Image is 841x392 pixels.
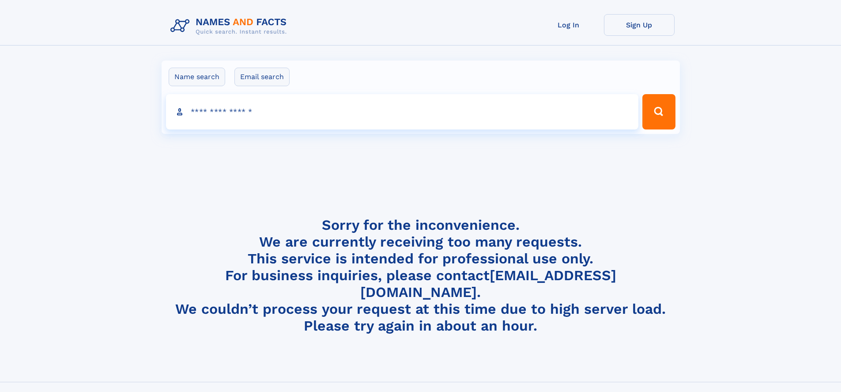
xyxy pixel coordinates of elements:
[642,94,675,129] button: Search Button
[167,217,675,335] h4: Sorry for the inconvenience. We are currently receiving too many requests. This service is intend...
[360,267,616,301] a: [EMAIL_ADDRESS][DOMAIN_NAME]
[169,68,225,86] label: Name search
[166,94,639,129] input: search input
[234,68,290,86] label: Email search
[604,14,675,36] a: Sign Up
[167,14,294,38] img: Logo Names and Facts
[533,14,604,36] a: Log In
